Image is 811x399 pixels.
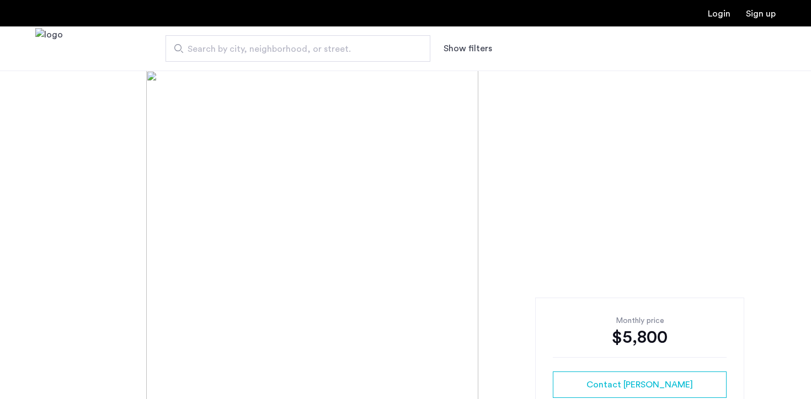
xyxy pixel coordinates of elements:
a: Registration [746,9,776,18]
img: logo [35,28,63,69]
span: Contact [PERSON_NAME] [586,378,693,391]
button: button [553,371,727,398]
button: Show or hide filters [444,42,492,55]
span: Search by city, neighborhood, or street. [188,42,399,56]
a: Cazamio Logo [35,28,63,69]
div: $5,800 [553,326,727,348]
a: Login [708,9,730,18]
div: Monthly price [553,315,727,326]
input: Apartment Search [166,35,430,62]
